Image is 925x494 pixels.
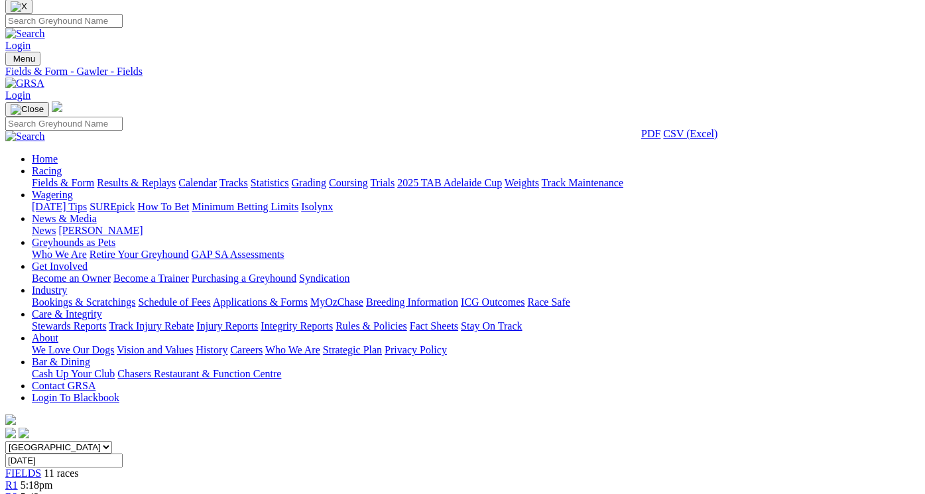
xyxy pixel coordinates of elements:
[11,104,44,115] img: Close
[109,320,194,332] a: Track Injury Rebate
[32,189,73,200] a: Wagering
[32,237,115,248] a: Greyhounds as Pets
[32,356,90,367] a: Bar & Dining
[32,225,56,236] a: News
[5,40,31,51] a: Login
[410,320,458,332] a: Fact Sheets
[336,320,407,332] a: Rules & Policies
[5,414,16,425] img: logo-grsa-white.png
[32,320,920,332] div: Care & Integrity
[90,201,135,212] a: SUREpick
[641,128,660,139] a: PDF
[32,201,920,213] div: Wagering
[32,368,115,379] a: Cash Up Your Club
[32,273,111,284] a: Become an Owner
[461,296,524,308] a: ICG Outcomes
[5,14,123,28] input: Search
[32,344,920,356] div: About
[32,308,102,320] a: Care & Integrity
[5,117,123,131] input: Search
[32,249,920,261] div: Greyhounds as Pets
[505,177,539,188] a: Weights
[5,454,123,467] input: Select date
[32,320,106,332] a: Stewards Reports
[90,249,189,260] a: Retire Your Greyhound
[196,344,227,355] a: History
[261,320,333,332] a: Integrity Reports
[5,90,31,101] a: Login
[32,153,58,164] a: Home
[5,28,45,40] img: Search
[32,273,920,284] div: Get Involved
[196,320,258,332] a: Injury Reports
[301,201,333,212] a: Isolynx
[329,177,368,188] a: Coursing
[32,177,94,188] a: Fields & Form
[32,296,135,308] a: Bookings & Scratchings
[5,52,40,66] button: Toggle navigation
[117,344,193,355] a: Vision and Values
[292,177,326,188] a: Grading
[178,177,217,188] a: Calendar
[52,101,62,112] img: logo-grsa-white.png
[13,54,35,64] span: Menu
[32,284,67,296] a: Industry
[5,131,45,143] img: Search
[323,344,382,355] a: Strategic Plan
[641,128,717,140] div: Download
[265,344,320,355] a: Who We Are
[21,479,53,491] span: 5:18pm
[663,128,717,139] a: CSV (Excel)
[32,249,87,260] a: Who We Are
[32,392,119,403] a: Login To Blackbook
[5,66,920,78] a: Fields & Form - Gawler - Fields
[366,296,458,308] a: Breeding Information
[385,344,447,355] a: Privacy Policy
[5,428,16,438] img: facebook.svg
[32,177,920,189] div: Racing
[5,102,49,117] button: Toggle navigation
[138,201,190,212] a: How To Bet
[32,332,58,343] a: About
[310,296,363,308] a: MyOzChase
[397,177,502,188] a: 2025 TAB Adelaide Cup
[97,177,176,188] a: Results & Replays
[32,344,114,355] a: We Love Our Dogs
[58,225,143,236] a: [PERSON_NAME]
[32,213,97,224] a: News & Media
[5,479,18,491] a: R1
[19,428,29,438] img: twitter.svg
[44,467,78,479] span: 11 races
[230,344,263,355] a: Careers
[138,296,210,308] a: Schedule of Fees
[32,296,920,308] div: Industry
[192,201,298,212] a: Minimum Betting Limits
[251,177,289,188] a: Statistics
[461,320,522,332] a: Stay On Track
[113,273,189,284] a: Become a Trainer
[542,177,623,188] a: Track Maintenance
[32,368,920,380] div: Bar & Dining
[117,368,281,379] a: Chasers Restaurant & Function Centre
[32,261,88,272] a: Get Involved
[32,380,95,391] a: Contact GRSA
[370,177,395,188] a: Trials
[527,296,570,308] a: Race Safe
[5,467,41,479] a: FIELDS
[192,249,284,260] a: GAP SA Assessments
[219,177,248,188] a: Tracks
[299,273,349,284] a: Syndication
[192,273,296,284] a: Purchasing a Greyhound
[213,296,308,308] a: Applications & Forms
[32,225,920,237] div: News & Media
[11,1,27,12] img: X
[32,201,87,212] a: [DATE] Tips
[5,78,44,90] img: GRSA
[32,165,62,176] a: Racing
